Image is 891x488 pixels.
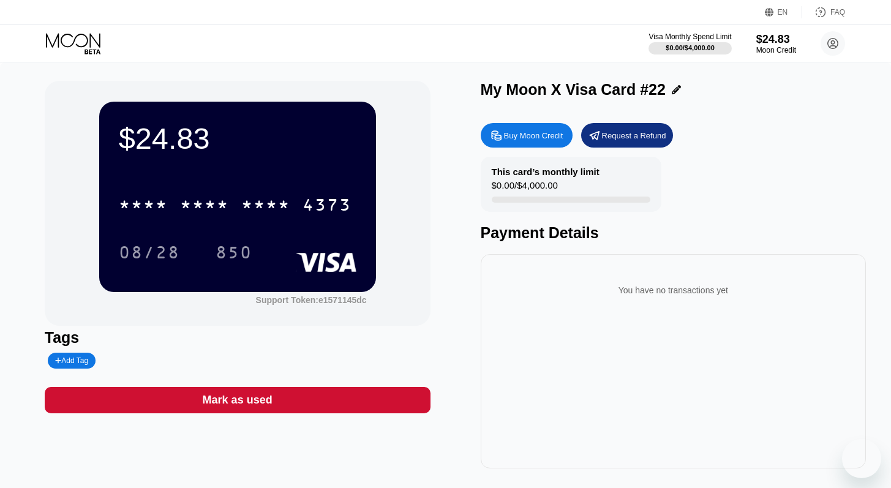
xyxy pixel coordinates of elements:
div: 850 [216,244,252,264]
div: Mark as used [203,393,273,407]
div: 4373 [303,197,352,216]
div: Visa Monthly Spend Limit [649,32,731,41]
div: Buy Moon Credit [504,130,563,141]
div: 08/28 [110,237,189,268]
div: You have no transactions yet [491,273,857,307]
div: Moon Credit [756,46,796,54]
div: EN [765,6,802,18]
div: Mark as used [45,387,430,413]
div: Support Token: e1571145dc [256,295,367,305]
div: Payment Details [481,224,867,242]
iframe: Button to launch messaging window [842,439,881,478]
div: Visa Monthly Spend Limit$0.00/$4,000.00 [649,32,731,54]
div: FAQ [802,6,845,18]
div: FAQ [830,8,845,17]
div: Request a Refund [602,130,666,141]
div: Add Tag [48,353,96,369]
div: Request a Refund [581,123,673,148]
div: $0.00 / $4,000.00 [666,44,715,51]
div: My Moon X Visa Card #22 [481,81,666,99]
div: 08/28 [119,244,180,264]
div: $0.00 / $4,000.00 [492,180,558,197]
div: $24.83 [119,121,356,156]
div: Tags [45,329,430,347]
div: EN [778,8,788,17]
div: 850 [206,237,261,268]
div: Add Tag [55,356,88,365]
div: Support Token:e1571145dc [256,295,367,305]
div: Buy Moon Credit [481,123,573,148]
div: $24.83Moon Credit [756,33,796,54]
div: $24.83 [756,33,796,46]
div: This card’s monthly limit [492,167,600,177]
